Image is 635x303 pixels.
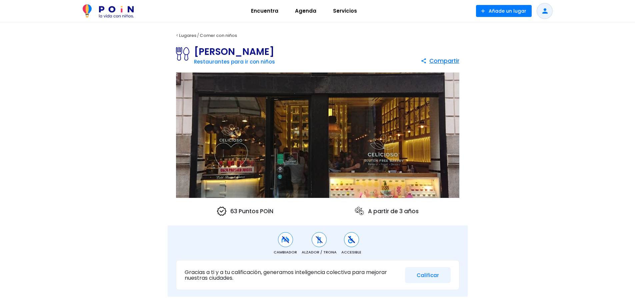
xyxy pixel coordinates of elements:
[176,73,459,198] img: Celicioso Barquillo
[194,58,275,65] a: Restaurantes para ir con niños
[194,47,275,57] h1: [PERSON_NAME]
[405,267,451,283] button: Calificar
[354,206,419,217] p: A partir de 3 años
[330,6,360,16] span: Servicios
[243,3,287,19] a: Encuentra
[325,3,365,19] a: Servicios
[200,32,237,39] a: Comer con niños
[168,31,468,41] div: < /
[185,269,400,281] p: Gracias a ti y a tu calificación, generamos inteligencia colectiva para mejorar nuestras ciudades.
[476,5,532,17] button: Añade un lugar
[176,47,194,61] img: Restaurantes para ir con niños
[347,235,356,244] img: Accesible
[274,249,297,255] span: Cambiador
[315,235,323,244] img: Alzador / Trona
[216,206,273,217] p: 63 Puntos POiN
[281,235,290,244] img: Cambiador
[292,6,319,16] span: Agenda
[248,6,281,16] span: Encuentra
[83,4,134,18] img: POiN
[302,249,337,255] span: Alzador / Trona
[216,206,227,217] img: verified icon
[421,55,459,67] button: Compartir
[179,32,196,39] a: Lugares
[287,3,325,19] a: Agenda
[341,249,361,255] span: Accesible
[354,206,365,217] img: ages icon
